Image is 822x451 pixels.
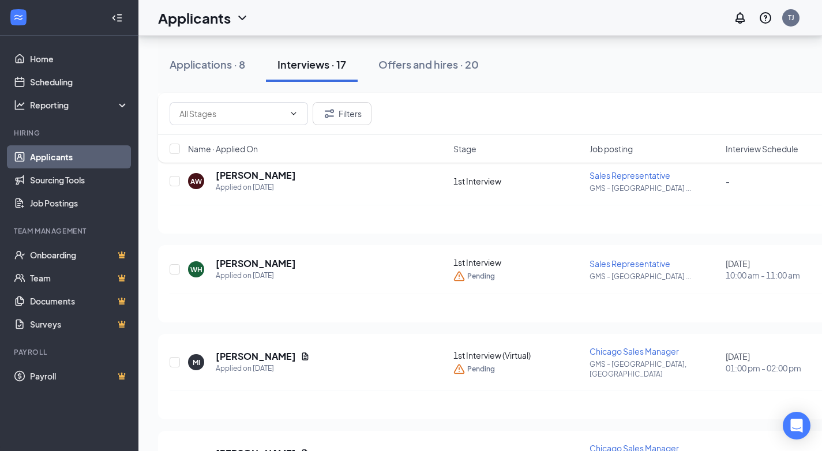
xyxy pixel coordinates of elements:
button: Filter Filters [313,102,371,125]
a: PayrollCrown [30,364,129,388]
div: Team Management [14,226,126,236]
span: Job posting [590,143,633,155]
p: GMS - [GEOGRAPHIC_DATA] ... [590,272,719,281]
div: MI [193,358,200,367]
h5: [PERSON_NAME] [216,350,296,363]
svg: Document [301,352,310,361]
div: Applied on [DATE] [216,270,296,281]
div: 1st Interview (Virtual) [453,349,583,361]
input: All Stages [179,107,284,120]
svg: WorkstreamLogo [13,12,24,23]
svg: Warning [453,270,465,282]
div: Applied on [DATE] [216,182,296,193]
h5: [PERSON_NAME] [216,169,296,182]
a: SurveysCrown [30,313,129,336]
svg: Notifications [733,11,747,25]
svg: Collapse [111,12,123,24]
span: Sales Representative [590,258,670,269]
svg: ChevronDown [289,109,298,118]
span: Pending [467,363,495,375]
span: Stage [453,143,476,155]
svg: ChevronDown [235,11,249,25]
a: Home [30,47,129,70]
div: Interviews · 17 [277,57,346,72]
div: 1st Interview [453,175,583,187]
svg: Analysis [14,99,25,111]
a: Job Postings [30,191,129,215]
div: Applications · 8 [170,57,245,72]
a: Scheduling [30,70,129,93]
span: Name · Applied On [188,143,258,155]
div: WH [190,265,202,275]
a: OnboardingCrown [30,243,129,266]
a: Applicants [30,145,129,168]
svg: QuestionInfo [759,11,772,25]
div: Open Intercom Messenger [783,412,810,439]
h5: [PERSON_NAME] [216,257,296,270]
div: 1st Interview [453,257,583,268]
span: Chicago Sales Manager [590,346,679,356]
div: Hiring [14,128,126,138]
span: Interview Schedule [726,143,798,155]
svg: Filter [322,107,336,121]
p: GMS - [GEOGRAPHIC_DATA], [GEOGRAPHIC_DATA] [590,359,719,379]
div: TJ [788,13,794,22]
div: AW [190,176,202,186]
div: Reporting [30,99,129,111]
svg: Warning [453,363,465,375]
div: Payroll [14,347,126,357]
h1: Applicants [158,8,231,28]
a: Sourcing Tools [30,168,129,191]
span: - [726,176,730,186]
p: GMS - [GEOGRAPHIC_DATA] ... [590,183,719,193]
span: Pending [467,270,495,282]
span: Sales Representative [590,170,670,181]
div: Offers and hires · 20 [378,57,479,72]
a: DocumentsCrown [30,290,129,313]
div: Applied on [DATE] [216,363,310,374]
a: TeamCrown [30,266,129,290]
